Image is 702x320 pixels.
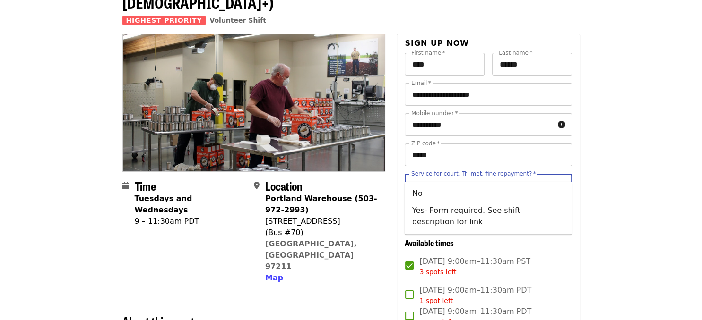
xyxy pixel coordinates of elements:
img: Oct/Nov/Dec - Portland: Repack/Sort (age 16+) organized by Oregon Food Bank [123,34,385,171]
span: 3 spots left [419,268,456,276]
div: [STREET_ADDRESS] [265,216,378,227]
button: Map [265,272,283,284]
span: [DATE] 9:00am–11:30am PDT [419,285,531,306]
label: ZIP code [411,141,440,146]
span: Time [135,177,156,194]
a: [GEOGRAPHIC_DATA], [GEOGRAPHIC_DATA] 97211 [265,239,357,271]
li: Yes- Form required. See shift description for link [405,202,572,230]
li: No [405,185,572,202]
label: Email [411,80,431,86]
i: map-marker-alt icon [254,181,260,190]
label: Last name [499,50,532,56]
label: Service for court, Tri-met, fine repayment? [411,171,536,177]
button: Close [555,178,569,192]
a: Volunteer Shift [209,17,266,24]
span: Location [265,177,303,194]
strong: Portland Warehouse (503-972-2993) [265,194,377,214]
div: 9 – 11:30am PDT [135,216,246,227]
input: ZIP code [405,143,572,166]
span: Map [265,273,283,282]
span: Sign up now [405,39,469,48]
label: First name [411,50,445,56]
strong: Tuesdays and Wednesdays [135,194,192,214]
span: [DATE] 9:00am–11:30am PST [419,256,530,277]
button: Clear [543,178,556,192]
label: Mobile number [411,110,458,116]
span: Available times [405,236,454,249]
input: Mobile number [405,113,554,136]
i: calendar icon [122,181,129,190]
span: Highest Priority [122,16,206,25]
i: circle-info icon [558,120,565,129]
input: Last name [492,53,572,76]
input: Email [405,83,572,106]
input: First name [405,53,485,76]
span: 1 spot left [419,297,453,304]
div: (Bus #70) [265,227,378,238]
